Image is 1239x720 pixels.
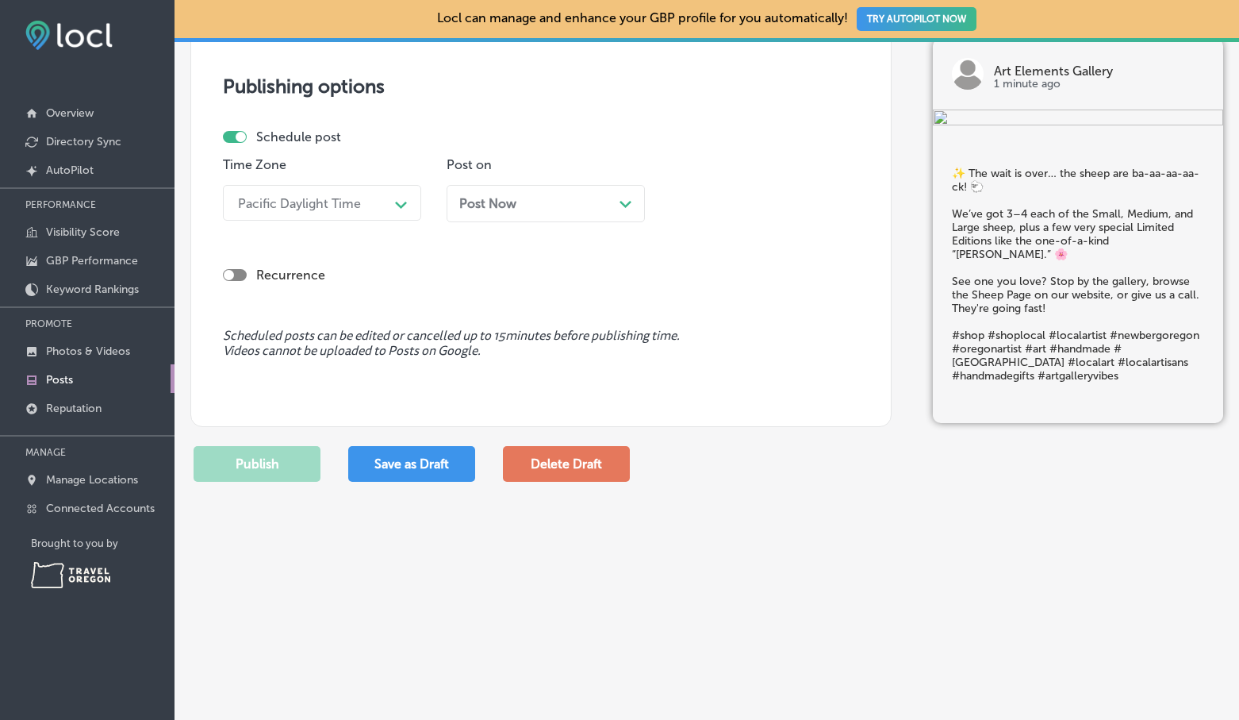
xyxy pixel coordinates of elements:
[46,373,73,387] p: Posts
[223,157,421,172] p: Time Zone
[46,225,120,239] p: Visibility Score
[46,283,139,296] p: Keyword Rankings
[46,254,138,268] p: GBP Performance
[952,58,984,90] img: logo
[46,473,138,487] p: Manage Locations
[25,21,113,50] img: fda3e92497d09a02dc62c9cd864e3231.png
[994,65,1204,78] p: Art Elements Gallery
[46,106,94,120] p: Overview
[223,75,859,98] h3: Publishing options
[933,110,1223,129] img: 18ce43bc-12cf-472e-96ed-3246f073138c
[952,167,1204,383] h5: ✨ The wait is over… the sheep are ba-aa-aa-aa-ck! 🐑 We’ve got 3–4 each of the Small, Medium, and ...
[194,446,320,482] button: Publish
[857,7,976,31] button: TRY AUTOPILOT NOW
[46,345,130,358] p: Photos & Videos
[46,502,155,515] p: Connected Accounts
[31,537,175,549] p: Brought to you by
[256,129,341,144] label: Schedule post
[459,196,516,211] span: Post Now
[256,268,325,283] label: Recurrence
[348,446,475,482] button: Save as Draft
[238,195,361,210] div: Pacific Daylight Time
[223,329,859,359] span: Scheduled posts can be edited or cancelled up to 15 minutes before publishing time. Videos cannot...
[31,562,110,588] img: Travel Oregon
[503,446,630,482] button: Delete Draft
[994,78,1204,90] p: 1 minute ago
[46,164,94,177] p: AutoPilot
[46,402,102,415] p: Reputation
[46,135,121,148] p: Directory Sync
[447,157,645,172] p: Post on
